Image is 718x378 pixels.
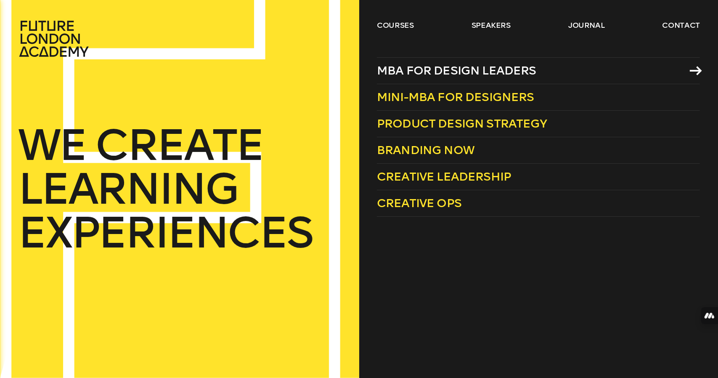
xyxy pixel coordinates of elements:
span: Branding Now [377,143,474,157]
a: courses [377,20,414,30]
a: Branding Now [377,137,700,164]
span: Creative Leadership [377,170,511,184]
a: Creative Ops [377,190,700,217]
span: Creative Ops [377,196,461,210]
a: speakers [472,20,511,30]
a: Product Design Strategy [377,111,700,137]
span: MBA for Design Leaders [377,64,536,77]
a: MBA for Design Leaders [377,57,700,84]
a: contact [662,20,700,30]
a: Creative Leadership [377,164,700,190]
a: Mini-MBA for Designers [377,84,700,111]
span: Product Design Strategy [377,117,547,130]
span: Mini-MBA for Designers [377,90,534,104]
a: journal [568,20,605,30]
